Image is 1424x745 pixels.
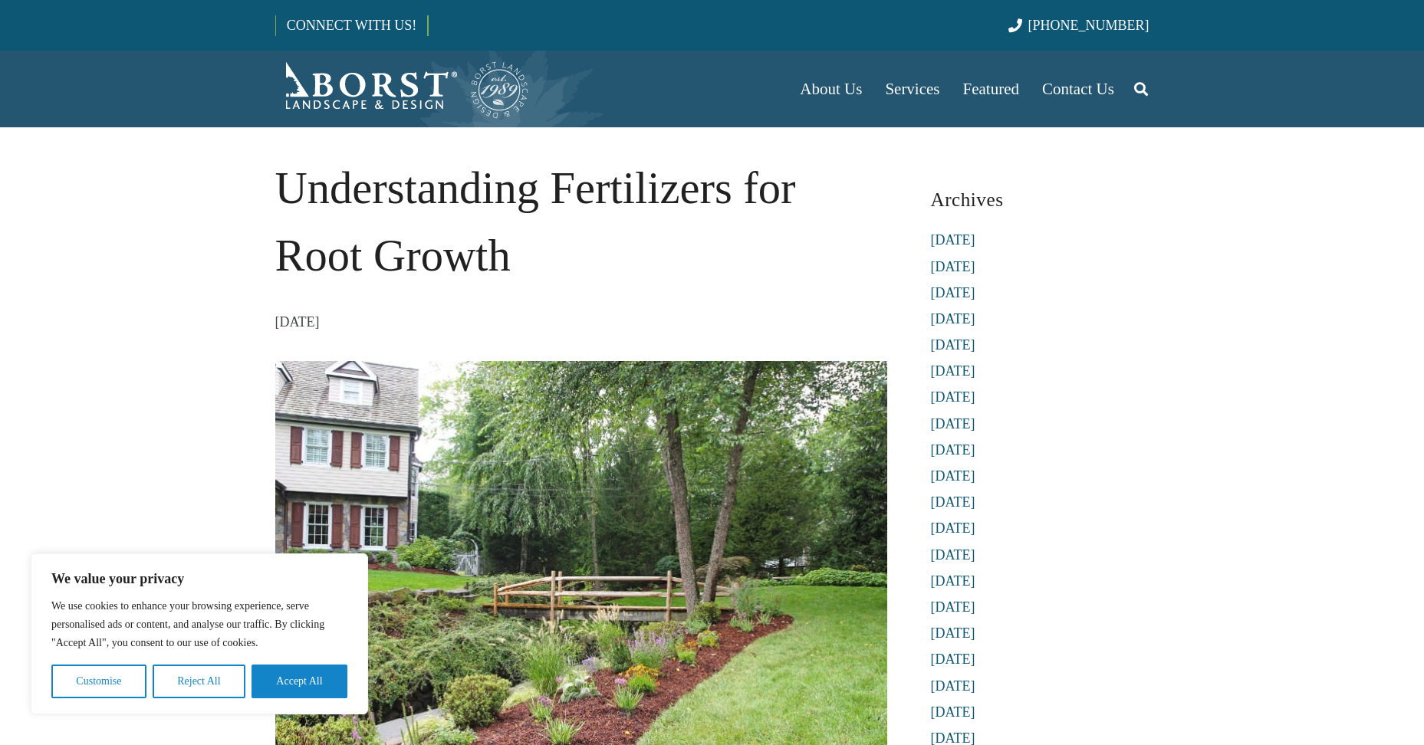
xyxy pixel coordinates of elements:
[931,182,1149,217] h3: Archives
[931,573,975,589] a: [DATE]
[931,468,975,484] a: [DATE]
[1042,80,1114,98] span: Contact Us
[931,363,975,379] a: [DATE]
[931,625,975,641] a: [DATE]
[931,494,975,510] a: [DATE]
[788,51,873,127] a: About Us
[963,80,1019,98] span: Featured
[275,58,530,120] a: Borst-Logo
[931,678,975,694] a: [DATE]
[931,337,975,353] a: [DATE]
[1126,70,1156,108] a: Search
[931,547,975,563] a: [DATE]
[885,80,939,98] span: Services
[51,569,347,588] p: We value your privacy
[51,597,347,652] p: We use cookies to enhance your browsing experience, serve personalised ads or content, and analys...
[931,416,975,432] a: [DATE]
[873,51,951,127] a: Services
[1028,18,1149,33] span: [PHONE_NUMBER]
[931,704,975,720] a: [DATE]
[931,232,975,248] a: [DATE]
[275,155,887,290] h1: Understanding Fertilizers for Root Growth
[153,665,245,698] button: Reject All
[275,310,320,333] time: 26 November 2024 at 12:17:59 America/New_York
[276,7,427,44] a: CONNECT WITH US!
[931,442,975,458] a: [DATE]
[931,311,975,327] a: [DATE]
[931,520,975,536] a: [DATE]
[1031,51,1126,127] a: Contact Us
[1008,18,1149,33] a: [PHONE_NUMBER]
[931,651,975,667] a: [DATE]
[51,665,146,698] button: Customise
[931,389,975,405] a: [DATE]
[931,285,975,300] a: [DATE]
[252,665,347,698] button: Accept All
[800,80,862,98] span: About Us
[931,259,975,274] a: [DATE]
[31,553,368,714] div: We value your privacy
[952,51,1031,127] a: Featured
[931,599,975,615] a: [DATE]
